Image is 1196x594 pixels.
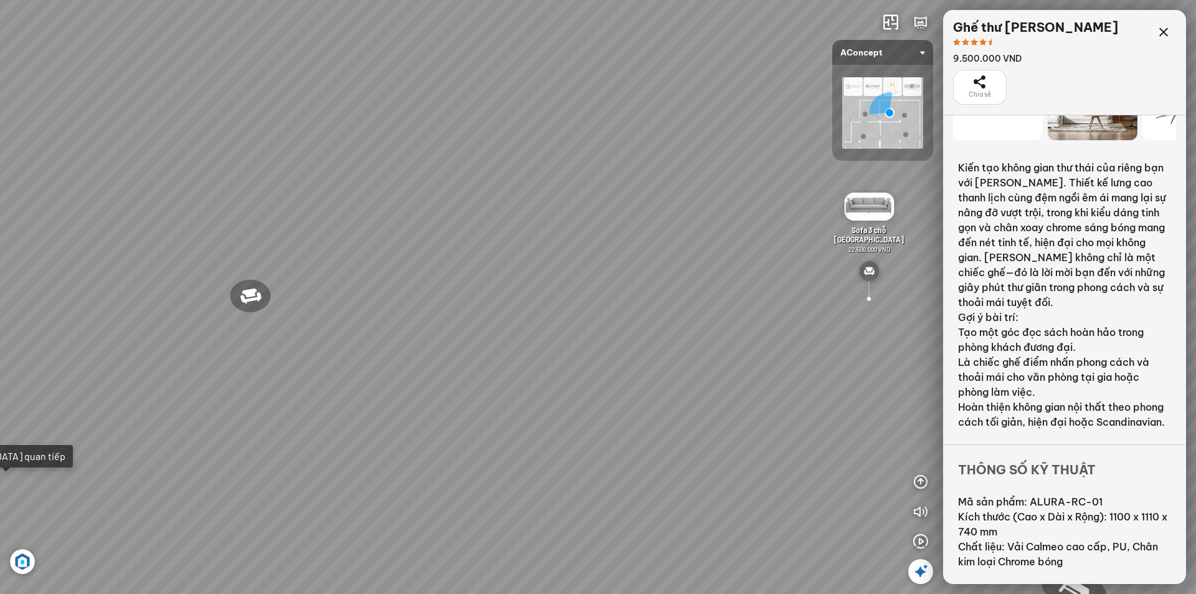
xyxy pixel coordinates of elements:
[958,160,1171,310] p: Kiến tạo không gian thư thái của riêng bạn với [PERSON_NAME]. Thiết kế lưng cao thanh lịch cùng đ...
[834,226,904,244] span: Sofa 3 chỗ [GEOGRAPHIC_DATA]
[10,549,35,574] img: Artboard_6_4x_1_F4RHW9YJWHU.jpg
[844,193,894,221] img: Sofa_3_ch__Mont_LAEZ6AMEGM4G.gif
[848,246,890,253] span: 22.500.000 VND
[840,40,925,65] span: AConcept
[958,509,1171,539] li: Kích thước (Cao x Dài x Rộng): 1100 x 1110 x 740 mm
[971,39,978,46] span: star
[958,400,1171,429] li: Hoàn thiện không gian nội thất theo phong cách tối giản, hiện đại hoặc Scandinavian.
[988,39,995,46] span: star
[958,325,1171,355] li: Tạo một góc đọc sách hoàn hảo trong phòng khách đương đại.
[859,261,879,281] img: type_sofa_CL2K24RXHCN6.svg
[958,539,1171,569] li: Chất liệu: Vải Calmeo cao cấp, PU, Chân kim loại Chrome bóng
[969,90,991,100] span: Chia sẻ
[953,20,1118,35] div: Ghế thư [PERSON_NAME]
[958,310,1171,429] li: Gợi ý bài trí:
[958,494,1171,509] li: Mã sản phẩm: ALURA-RC-01
[962,39,969,46] span: star
[953,39,961,46] span: star
[943,444,1186,479] div: Thông số kỹ thuật
[842,77,923,148] img: AConcept_CTMHTJT2R6E4.png
[953,52,1118,65] div: 9.500.000 VND
[979,39,987,46] span: star
[958,355,1171,400] li: Là chiếc ghế điểm nhấn phong cách và thoải mái cho văn phòng tại gia hoặc phòng làm việc.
